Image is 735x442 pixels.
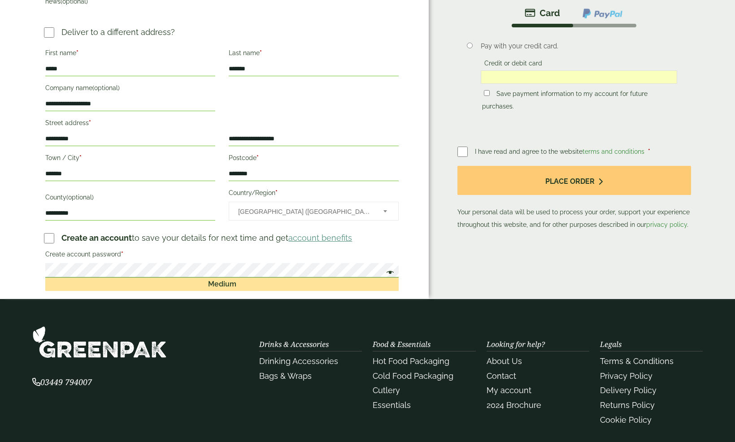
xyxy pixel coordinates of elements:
a: Returns Policy [600,400,655,410]
a: Cookie Policy [600,415,652,425]
button: Place order [457,166,691,195]
a: Terms & Conditions [600,356,674,366]
div: Medium [45,277,399,291]
a: Drinking Accessories [259,356,338,366]
span: I have read and agree to the website [475,148,646,155]
abbr: required [121,251,123,258]
a: Cutlery [373,386,400,395]
p: Your personal data will be used to process your order, support your experience throughout this we... [457,166,691,231]
abbr: required [79,154,82,161]
abbr: required [76,49,78,56]
a: privacy policy [646,221,687,228]
a: Privacy Policy [600,371,652,381]
label: Town / City [45,152,215,167]
a: My account [487,386,531,395]
label: Last name [229,47,399,62]
a: 03449 794007 [32,378,92,387]
span: United Kingdom (UK) [238,202,371,221]
span: 03449 794007 [32,377,92,387]
img: GreenPak Supplies [32,326,167,359]
span: (optional) [66,194,94,201]
a: Hot Food Packaging [373,356,449,366]
abbr: required [89,119,91,126]
label: Postcode [229,152,399,167]
label: Company name [45,82,215,97]
label: Country/Region [229,186,399,202]
p: to save your details for next time and get [61,232,352,244]
label: Credit or debit card [481,60,546,69]
label: County [45,191,215,206]
a: About Us [487,356,522,366]
abbr: required [275,189,278,196]
label: Save payment information to my account for future purchases. [482,90,648,113]
label: Street address [45,117,215,132]
img: stripe.png [525,8,560,18]
abbr: required [648,148,650,155]
strong: Create an account [61,233,132,243]
span: Country/Region [229,202,399,221]
a: Cold Food Packaging [373,371,453,381]
a: terms and conditions [583,148,644,155]
a: Delivery Policy [600,386,657,395]
img: ppcp-gateway.png [582,8,623,19]
span: (optional) [92,84,120,91]
a: Contact [487,371,516,381]
label: Create account password [45,248,399,263]
a: 2024 Brochure [487,400,541,410]
iframe: Secure card payment input frame [483,73,674,81]
a: account benefits [288,233,352,243]
p: Pay with your credit card. [481,41,677,51]
p: Deliver to a different address? [61,26,175,38]
a: Bags & Wraps [259,371,312,381]
a: Essentials [373,400,411,410]
abbr: required [260,49,262,56]
label: First name [45,47,215,62]
abbr: required [257,154,259,161]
